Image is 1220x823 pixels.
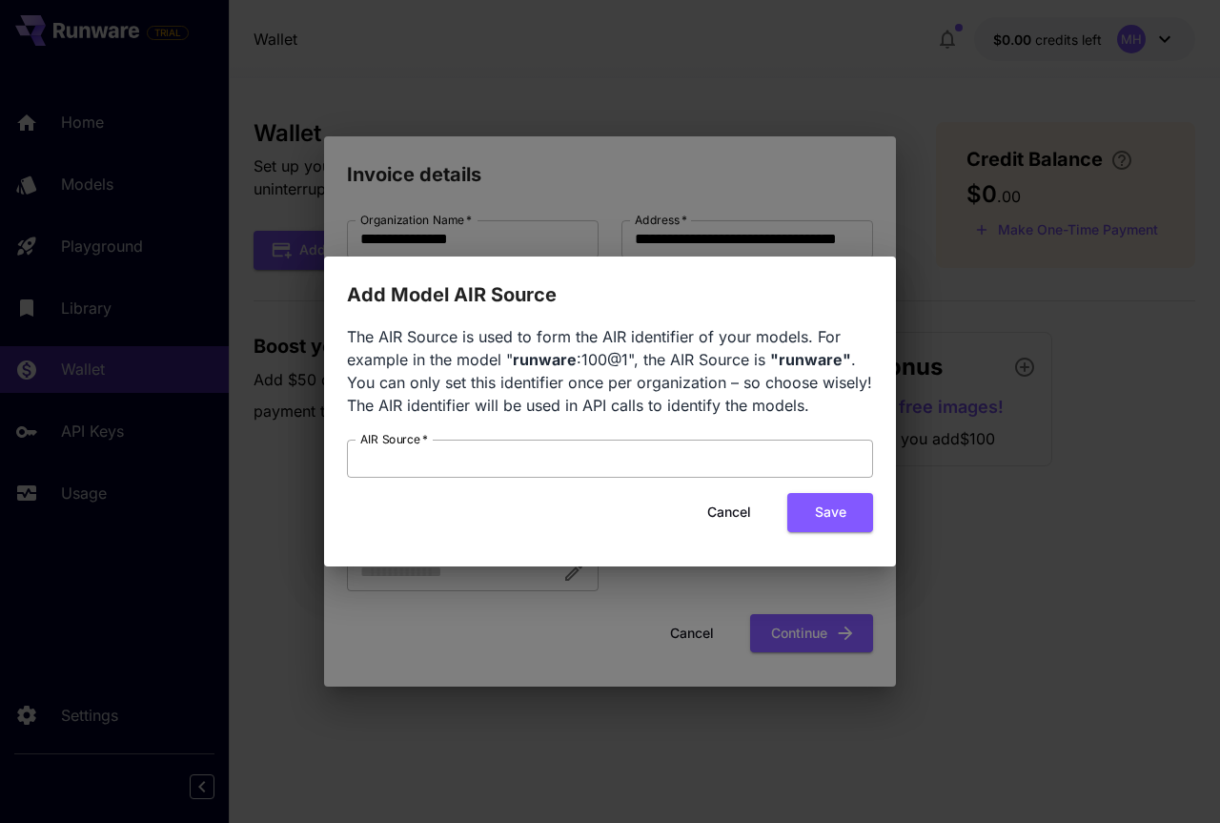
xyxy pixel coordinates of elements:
[347,327,872,415] span: The AIR Source is used to form the AIR identifier of your models. For example in the model " :100...
[686,493,772,532] button: Cancel
[770,350,851,369] b: "runware"
[513,350,577,369] b: runware
[324,257,896,310] h2: Add Model AIR Source
[360,431,428,447] label: AIR Source
[787,493,873,532] button: Save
